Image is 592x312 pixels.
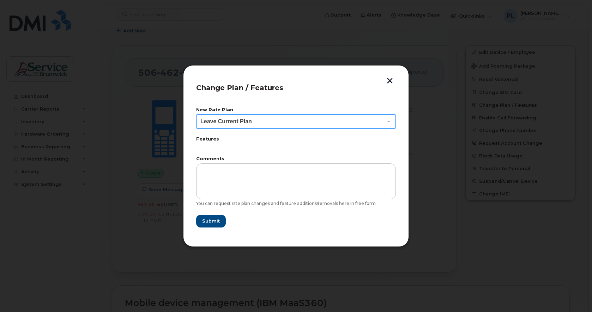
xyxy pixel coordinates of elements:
label: New Rate Plan [196,108,396,112]
label: Comments [196,157,396,161]
label: Features [196,137,396,142]
div: You can request rate plan changes and feature additions/removals here in free form [196,201,396,206]
span: Change Plan / Features [196,83,283,92]
span: Submit [202,218,220,224]
button: Submit [196,215,226,227]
